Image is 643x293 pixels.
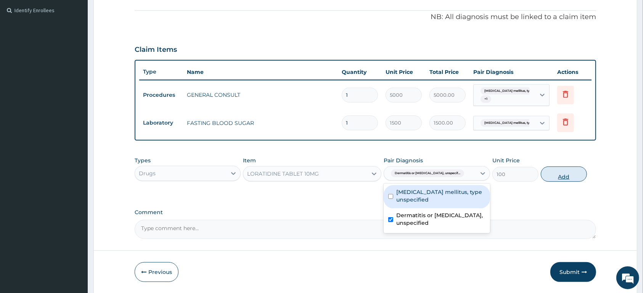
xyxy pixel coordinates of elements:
[481,95,491,103] span: + 1
[382,64,426,80] th: Unit Price
[139,65,183,79] th: Type
[183,87,338,102] td: GENERAL CONSULT
[384,157,423,164] label: Pair Diagnosis
[553,64,592,80] th: Actions
[391,170,464,177] span: Dermatitis or [MEDICAL_DATA], unspecif...
[247,170,319,178] div: LORATIDINE TABLET 10MG
[135,262,178,282] button: Previous
[481,119,551,127] span: [MEDICAL_DATA] mellitus, type unspec...
[550,262,596,282] button: Submit
[139,170,156,177] div: Drugs
[481,87,551,95] span: [MEDICAL_DATA] mellitus, type unspec...
[135,157,151,164] label: Types
[492,157,520,164] label: Unit Price
[40,43,128,53] div: Chat with us now
[135,209,596,216] label: Comment
[135,46,177,54] h3: Claim Items
[541,167,587,182] button: Add
[14,38,31,57] img: d_794563401_company_1708531726252_794563401
[44,96,105,173] span: We're online!
[183,64,338,80] th: Name
[4,208,145,235] textarea: Type your message and hit 'Enter'
[338,64,382,80] th: Quantity
[243,157,256,164] label: Item
[183,115,338,131] td: FASTING BLOOD SUGAR
[139,116,183,130] td: Laboratory
[469,64,553,80] th: Pair Diagnosis
[426,64,469,80] th: Total Price
[135,12,596,22] p: NB: All diagnosis must be linked to a claim item
[125,4,143,22] div: Minimize live chat window
[396,211,485,227] label: Dermatitis or [MEDICAL_DATA], unspecified
[396,188,485,203] label: [MEDICAL_DATA] mellitus, type unspecified
[139,88,183,102] td: Procedures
